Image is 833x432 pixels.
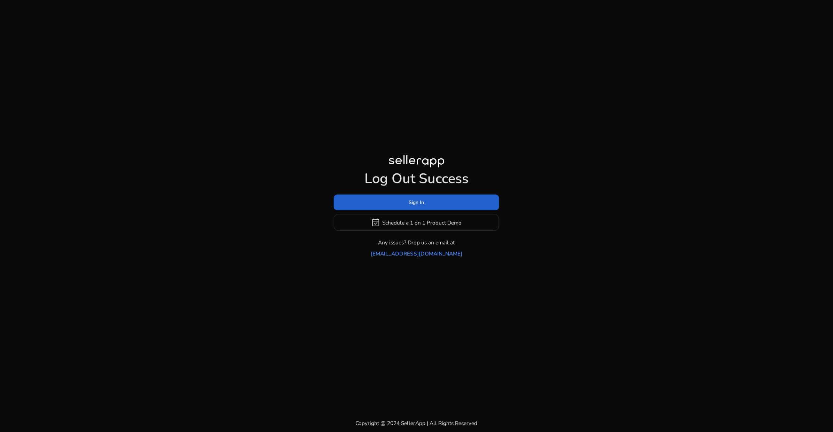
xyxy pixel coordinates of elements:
[334,171,499,187] h1: Log Out Success
[334,195,499,210] button: Sign In
[409,199,424,206] span: Sign In
[371,250,462,258] a: [EMAIL_ADDRESS][DOMAIN_NAME]
[371,218,380,227] span: event_available
[334,214,499,231] button: event_availableSchedule a 1 on 1 Product Demo
[378,238,455,246] p: Any issues? Drop us an email at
